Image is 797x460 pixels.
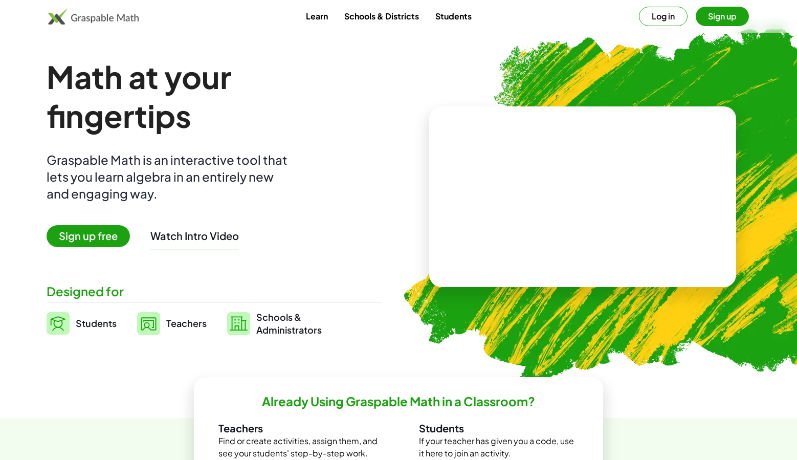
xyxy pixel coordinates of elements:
a: Learn [298,7,336,26]
p: Find or create activities, assign them, and see your students' step-by-step work. [218,435,378,459]
h2: Already Using Graspable Math in a Classroom? [262,393,535,409]
button: Log in [639,7,688,26]
span: Sign up free [47,225,130,247]
h3: Teachers [218,422,378,435]
video: What is this? This is dynamic math notation. Dynamic math notation plays a central role in how Gr... [506,159,659,235]
div: Graspable Math is an interactive tool that lets you learn algebra in an entirely new and engaging... [47,151,292,202]
a: Schools & Districts [336,7,427,26]
p: If your teacher has given you a code, use it here to join an activity. [419,435,579,459]
span: Schools & Administrators [256,311,322,336]
button: Watch Intro Video [150,229,239,243]
a: Teachers [137,311,207,336]
img: svg%3e [137,312,160,335]
button: Sign up [696,7,749,26]
img: svg%3e [47,312,70,335]
h1: Math at your fingertips [47,57,372,135]
a: Students [47,311,117,336]
a: Schools &Administrators [227,311,322,336]
div: Designed for [47,283,382,300]
h3: Students [419,422,579,435]
img: svg%3e [227,312,250,335]
span: Teachers [166,317,207,329]
span: Students [76,317,117,329]
a: Students [427,7,480,26]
